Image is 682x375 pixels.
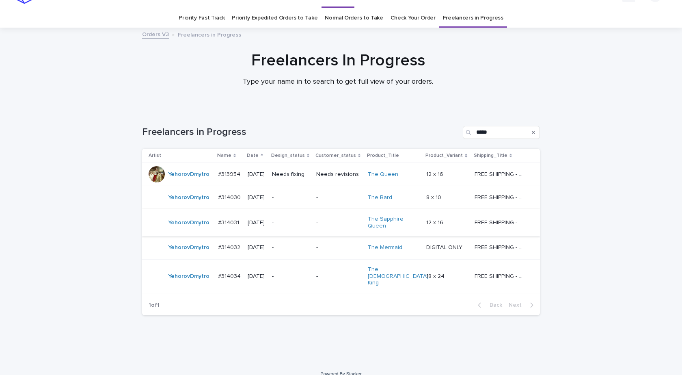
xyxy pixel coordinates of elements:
[391,9,436,28] a: Check Your Order
[142,186,540,209] tr: YehorovDmytro #314030#314030 [DATE]--The Bard 8 x 108 x 10 FREE SHIPPING - preview in 1-2 busines...
[316,273,361,280] p: -
[475,243,527,251] p: FREE SHIPPING - preview in 1-2 business days, after your approval delivery will take 5-10 b.d.
[142,29,169,39] a: Orders V3
[475,218,527,226] p: FREE SHIPPING - preview in 1-2 business days, after your approval delivery will take 5-10 b.d.
[509,302,527,308] span: Next
[475,193,527,201] p: FREE SHIPPING - preview in 1-2 business days, after your approval delivery will take 5-10 b.d.
[218,271,242,280] p: #314034
[426,243,464,251] p: DIGITAL ONLY
[485,302,502,308] span: Back
[142,126,460,138] h1: Freelancers in Progress
[426,271,446,280] p: 18 x 24
[248,194,265,201] p: [DATE]
[178,30,241,39] p: Freelancers in Progress
[443,9,503,28] a: Freelancers in Progress
[272,219,310,226] p: -
[271,151,305,160] p: Design_status
[142,163,540,186] tr: YehorovDmytro #313954#313954 [DATE]Needs fixingNeeds revisionsThe Queen 12 x 1612 x 16 FREE SHIPP...
[218,193,242,201] p: #314030
[272,273,310,280] p: -
[248,171,265,178] p: [DATE]
[176,78,501,87] p: Type your name in to search to get full view of your orders.
[248,219,265,226] p: [DATE]
[475,169,527,178] p: FREE SHIPPING - preview in 1-2 business days, after your approval delivery will take 5-10 b.d.
[471,301,505,309] button: Back
[316,194,361,201] p: -
[139,51,537,70] h1: Freelancers In Progress
[218,218,241,226] p: #314031
[475,271,527,280] p: FREE SHIPPING - preview in 1-2 business days, after your approval delivery will take 5-10 b.d.
[316,244,361,251] p: -
[142,209,540,236] tr: YehorovDmytro #314031#314031 [DATE]--The Sapphire Queen 12 x 1612 x 16 FREE SHIPPING - preview in...
[217,151,231,160] p: Name
[168,244,209,251] a: YehorovDmytro
[425,151,463,160] p: Product_Variant
[272,171,310,178] p: Needs fixing
[248,244,265,251] p: [DATE]
[179,9,224,28] a: Priority Fast Track
[168,273,209,280] a: YehorovDmytro
[316,219,361,226] p: -
[248,273,265,280] p: [DATE]
[368,244,402,251] a: The Mermaid
[474,151,507,160] p: Shipping_Title
[426,169,445,178] p: 12 x 16
[149,151,161,160] p: Artist
[168,171,209,178] a: YehorovDmytro
[316,171,361,178] p: Needs revisions
[142,259,540,293] tr: YehorovDmytro #314034#314034 [DATE]--The [DEMOGRAPHIC_DATA] King 18 x 2418 x 24 FREE SHIPPING - p...
[325,9,383,28] a: Normal Orders to Take
[218,169,242,178] p: #313954
[463,126,540,139] input: Search
[426,218,445,226] p: 12 x 16
[168,194,209,201] a: YehorovDmytro
[367,151,399,160] p: Product_Title
[505,301,540,309] button: Next
[368,266,428,286] a: The [DEMOGRAPHIC_DATA] King
[368,216,419,230] a: The Sapphire Queen
[272,244,310,251] p: -
[368,171,398,178] a: The Queen
[142,236,540,259] tr: YehorovDmytro #314032#314032 [DATE]--The Mermaid DIGITAL ONLYDIGITAL ONLY FREE SHIPPING - preview...
[142,295,166,315] p: 1 of 1
[315,151,356,160] p: Customer_status
[232,9,317,28] a: Priority Expedited Orders to Take
[247,151,259,160] p: Date
[272,194,310,201] p: -
[168,219,209,226] a: YehorovDmytro
[426,193,443,201] p: 8 x 10
[218,243,242,251] p: #314032
[368,194,392,201] a: The Bard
